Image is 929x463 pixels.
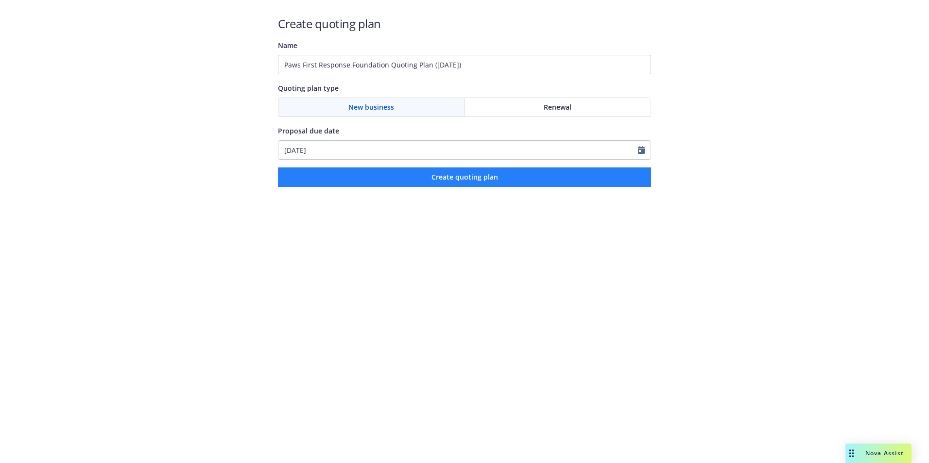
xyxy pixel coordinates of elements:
input: MM/DD/YYYY [278,141,638,159]
span: Quoting plan type [278,83,339,93]
button: Nova Assist [845,444,912,463]
span: Nova Assist [865,449,904,457]
button: Create quoting plan [278,167,651,187]
span: New business [348,102,394,112]
span: Proposal due date [278,126,339,135]
div: Drag to move [845,444,858,463]
input: Quoting plan name [278,55,651,74]
h1: Create quoting plan [278,16,651,32]
svg: Calendar [638,146,645,154]
span: Create quoting plan [431,172,498,182]
span: Name [278,41,297,50]
span: Renewal [544,102,571,112]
